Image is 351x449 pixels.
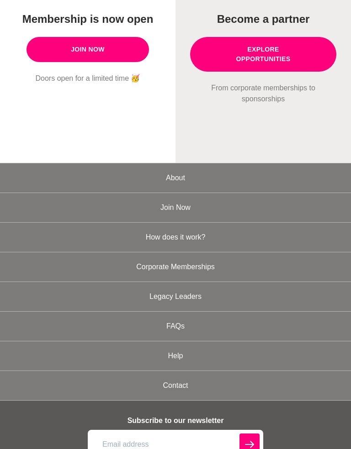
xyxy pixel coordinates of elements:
[5,416,346,427] h4: Subscribe to our newsletter
[190,83,336,105] p: From corporate memberships to sponsorships
[15,13,161,26] h1: Membership is now open
[15,73,161,84] p: Doors open for a limited time 🥳
[27,37,149,63] a: Join Now
[190,13,336,26] h1: Become a partner
[190,37,336,72] a: Explore opportunities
